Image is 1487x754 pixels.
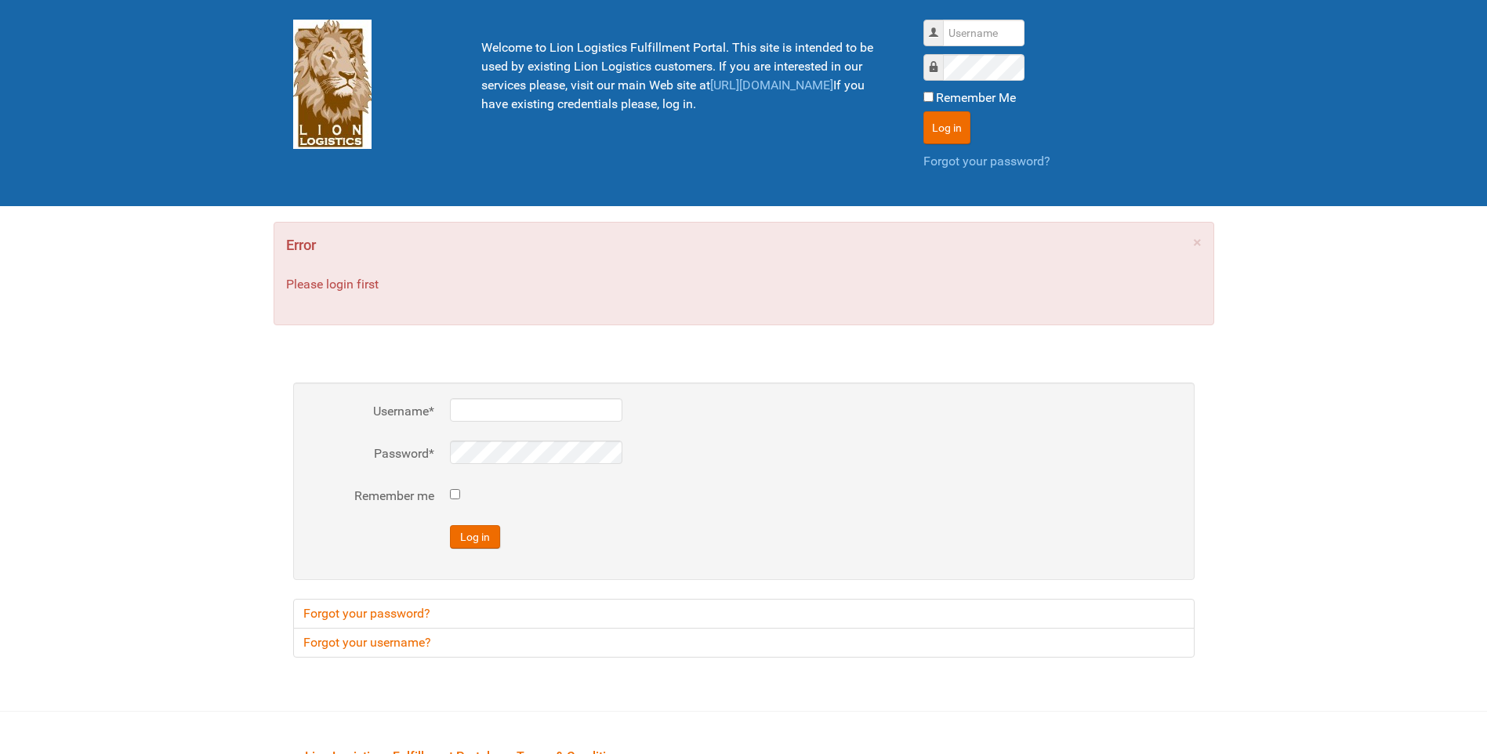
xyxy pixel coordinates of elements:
[710,78,833,92] a: [URL][DOMAIN_NAME]
[939,59,940,60] label: Password
[309,487,434,506] label: Remember me
[481,38,884,114] p: Welcome to Lion Logistics Fulfillment Portal. This site is intended to be used by existing Lion L...
[293,20,372,149] img: Lion Logistics
[309,444,434,463] label: Password
[936,89,1016,107] label: Remember Me
[943,20,1025,46] input: Username
[309,402,434,421] label: Username
[450,525,500,549] button: Log in
[923,154,1050,169] a: Forgot your password?
[286,234,1202,256] h4: Error
[293,628,1195,658] a: Forgot your username?
[293,599,1195,629] a: Forgot your password?
[293,76,372,91] a: Lion Logistics
[1193,234,1202,250] a: ×
[286,275,1202,294] p: Please login first
[923,111,970,144] button: Log in
[939,24,940,25] label: Username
